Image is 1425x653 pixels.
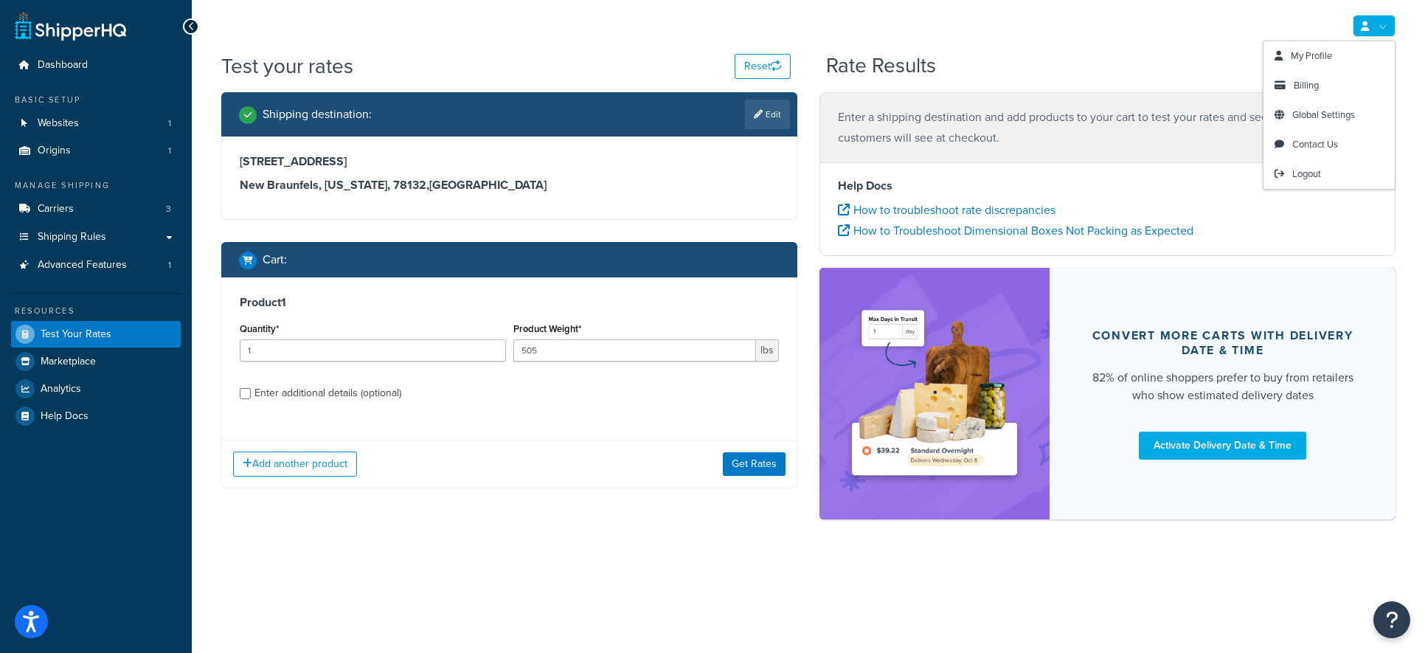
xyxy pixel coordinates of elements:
[263,108,372,121] h2: Shipping destination :
[1291,49,1332,63] span: My Profile
[11,348,181,375] a: Marketplace
[11,196,181,223] li: Carriers
[240,154,779,169] h3: [STREET_ADDRESS]
[240,178,779,193] h3: New Braunfels, [US_STATE], 78132 , [GEOGRAPHIC_DATA]
[11,94,181,106] div: Basic Setup
[240,388,251,399] input: Enter additional details (optional)
[11,196,181,223] a: Carriers3
[166,203,171,215] span: 3
[1263,100,1395,130] a: Global Settings
[838,201,1055,218] a: How to troubleshoot rate discrepancies
[1263,159,1395,189] a: Logout
[1294,78,1319,92] span: Billing
[1292,108,1355,122] span: Global Settings
[41,356,96,368] span: Marketplace
[11,224,181,251] a: Shipping Rules
[11,305,181,317] div: Resources
[11,110,181,137] li: Websites
[513,323,581,334] label: Product Weight*
[1263,130,1395,159] a: Contact Us
[1139,432,1306,460] a: Activate Delivery Date & Time
[240,339,506,362] input: 0.0
[1085,328,1360,358] div: Convert more carts with delivery date & time
[1373,601,1410,638] button: Open Resource Center
[38,145,71,157] span: Origins
[838,222,1193,239] a: How to Troubleshoot Dimensional Boxes Not Packing as Expected
[11,252,181,279] a: Advanced Features1
[842,290,1027,497] img: feature-image-ddt-36eae7f7280da8017bfb280eaccd9c446f90b1fe08728e4019434db127062ab4.png
[41,328,111,341] span: Test Your Rates
[240,295,779,310] h3: Product 1
[756,339,779,362] span: lbs
[11,179,181,192] div: Manage Shipping
[11,137,181,165] li: Origins
[11,52,181,79] a: Dashboard
[838,177,1377,195] h4: Help Docs
[723,452,786,476] button: Get Rates
[11,110,181,137] a: Websites1
[38,117,79,130] span: Websites
[254,383,401,404] div: Enter additional details (optional)
[735,54,791,79] button: Reset
[38,231,106,243] span: Shipping Rules
[38,259,127,272] span: Advanced Features
[513,339,757,362] input: 0.00
[1085,369,1360,404] div: 82% of online shoppers prefer to buy from retailers who show estimated delivery dates
[1292,167,1321,181] span: Logout
[168,117,171,130] span: 1
[41,410,89,423] span: Help Docs
[11,252,181,279] li: Advanced Features
[168,259,171,272] span: 1
[263,253,287,266] h2: Cart :
[838,107,1377,148] p: Enter a shipping destination and add products to your cart to test your rates and see what your c...
[11,376,181,402] a: Analytics
[1263,41,1395,71] a: My Profile
[1292,137,1338,151] span: Contact Us
[745,100,790,129] a: Edit
[41,383,81,395] span: Analytics
[168,145,171,157] span: 1
[233,452,357,477] button: Add another product
[11,137,181,165] a: Origins1
[1263,71,1395,100] a: Billing
[826,55,936,77] h2: Rate Results
[38,59,88,72] span: Dashboard
[11,403,181,429] a: Help Docs
[240,323,279,334] label: Quantity*
[38,203,74,215] span: Carriers
[221,52,353,80] h1: Test your rates
[11,321,181,348] a: Test Your Rates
